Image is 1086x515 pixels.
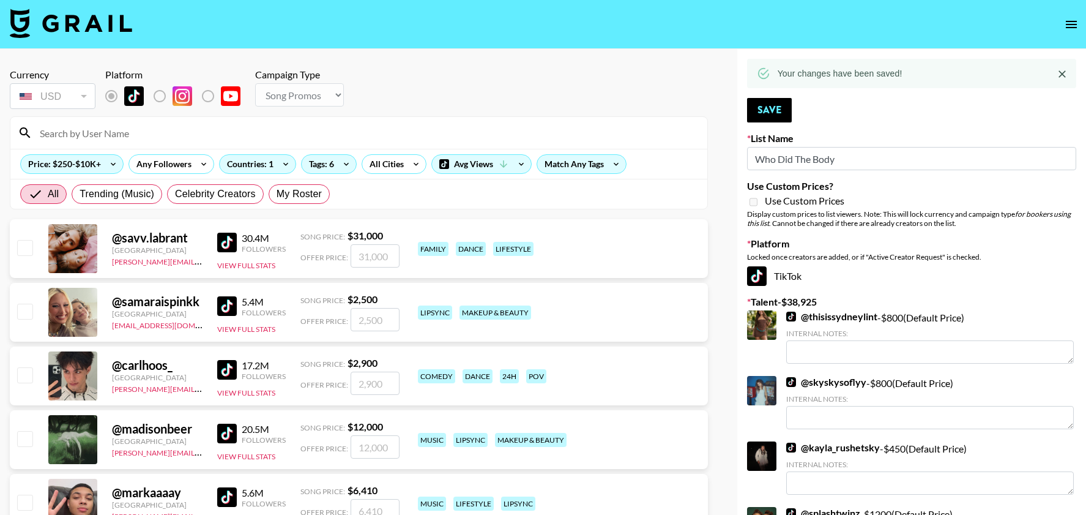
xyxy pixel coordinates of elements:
[418,433,446,447] div: music
[112,421,203,437] div: @ madisonbeer
[418,306,452,320] div: lipsync
[221,86,240,106] img: YouTube
[1059,12,1084,37] button: open drawer
[747,209,1076,228] div: Display custom prices to list viewers. Note: This will lock currency and campaign type . Cannot b...
[217,261,275,270] button: View Full Stats
[786,329,1074,338] div: Internal Notes:
[747,180,1076,192] label: Use Custom Prices?
[418,242,448,256] div: family
[747,132,1076,145] label: List Name
[747,252,1076,261] div: Locked once creators are added, or if "Active Creator Request" is checked.
[242,435,286,445] div: Followers
[765,195,844,207] span: Use Custom Prices
[300,380,348,389] span: Offer Price:
[786,442,1074,495] div: - $ 450 (Default Price)
[10,69,95,81] div: Currency
[1053,65,1071,83] button: Close
[32,123,700,143] input: Search by User Name
[112,382,293,394] a: [PERSON_NAME][EMAIL_ADDRESS][DOMAIN_NAME]
[217,233,237,252] img: TikTok
[112,230,203,246] div: @ savv.labrant
[348,357,377,369] strong: $ 2,900
[217,452,275,461] button: View Full Stats
[112,318,235,330] a: [EMAIL_ADDRESS][DOMAIN_NAME]
[300,423,345,432] span: Song Price:
[501,497,535,511] div: lipsync
[300,444,348,453] span: Offer Price:
[300,317,348,326] span: Offer Price:
[112,246,203,255] div: [GEOGRAPHIC_DATA]
[495,433,567,447] div: makeup & beauty
[217,388,275,397] button: View Full Stats
[786,394,1074,404] div: Internal Notes:
[129,155,194,173] div: Any Followers
[362,155,406,173] div: All Cities
[10,9,132,38] img: Grail Talent
[786,376,1074,429] div: - $ 800 (Default Price)
[173,86,192,106] img: Instagram
[351,308,400,331] input: 2,500
[493,242,534,256] div: lifestyle
[300,359,345,369] span: Song Price:
[747,98,792,122] button: Save
[242,359,286,372] div: 17.2M
[778,62,902,85] div: Your changes have been saved!
[786,443,796,453] img: TikTok
[526,369,546,383] div: pov
[786,312,796,321] img: TikTok
[220,155,296,173] div: Countries: 1
[242,296,286,308] div: 5.4M
[537,155,626,173] div: Match Any Tags
[453,433,488,447] div: lipsync
[463,369,493,383] div: dance
[747,266,1076,286] div: TikTok
[112,485,203,500] div: @ markaaaay
[80,187,154,201] span: Trending (Music)
[351,372,400,395] input: 2,900
[348,230,383,241] strong: $ 31,000
[242,244,286,254] div: Followers
[242,308,286,317] div: Followers
[747,266,767,286] img: TikTok
[112,437,203,446] div: [GEOGRAPHIC_DATA]
[242,372,286,381] div: Followers
[217,296,237,316] img: TikTok
[242,487,286,499] div: 5.6M
[432,155,531,173] div: Avg Views
[786,460,1074,469] div: Internal Notes:
[302,155,356,173] div: Tags: 6
[786,442,880,454] a: @kayla_rushetsky
[112,373,203,382] div: [GEOGRAPHIC_DATA]
[786,310,1074,364] div: - $ 800 (Default Price)
[217,487,237,507] img: TikTok
[786,310,877,323] a: @thisissydneylint
[242,423,286,435] div: 20.5M
[300,232,345,241] span: Song Price:
[351,435,400,459] input: 12,000
[12,86,93,107] div: USD
[112,500,203,509] div: [GEOGRAPHIC_DATA]
[277,187,322,201] span: My Roster
[112,358,203,373] div: @ carlhoos_
[747,296,1076,308] label: Talent - $ 38,925
[300,487,345,496] span: Song Price:
[747,209,1071,228] em: for bookers using this list
[747,238,1076,250] label: Platform
[105,83,250,109] div: List locked to TikTok.
[10,81,95,111] div: Remove selected talent to change your currency
[217,325,275,334] button: View Full Stats
[348,421,383,432] strong: $ 12,000
[217,360,237,380] img: TikTok
[112,255,293,266] a: [PERSON_NAME][EMAIL_ADDRESS][DOMAIN_NAME]
[112,309,203,318] div: [GEOGRAPHIC_DATA]
[300,296,345,305] span: Song Price:
[124,86,144,106] img: TikTok
[21,155,123,173] div: Price: $250-$10K+
[242,499,286,508] div: Followers
[418,369,455,383] div: comedy
[786,376,866,388] a: @skyskysoflyy
[300,253,348,262] span: Offer Price:
[786,377,796,387] img: TikTok
[112,446,293,457] a: [PERSON_NAME][EMAIL_ADDRESS][DOMAIN_NAME]
[453,497,494,511] div: lifestyle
